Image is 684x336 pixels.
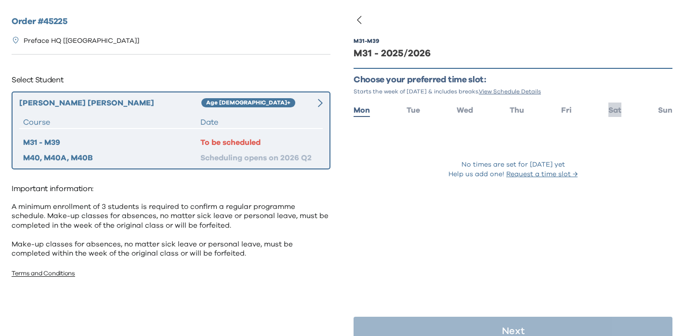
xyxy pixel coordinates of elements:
[12,271,75,277] a: Terms and Conditions
[354,47,672,60] div: M31 - 2025/2026
[12,72,330,88] p: Select Student
[354,75,672,86] p: Choose your preferred time slot:
[200,152,319,164] div: Scheduling opens on 2026 Q2
[200,137,319,148] div: To be scheduled
[19,97,201,109] div: [PERSON_NAME] [PERSON_NAME]
[23,116,200,128] div: Course
[510,106,524,114] span: Thu
[506,169,578,179] button: Request a time slot →
[12,202,330,258] p: A minimum enrollment of 3 students is required to confirm a regular programme schedule. Make-up c...
[12,15,330,28] h2: Order # 45225
[354,37,379,45] div: M31 - M39
[479,89,541,94] span: View Schedule Details
[502,326,525,336] p: Next
[24,36,139,46] p: Preface HQ [[GEOGRAPHIC_DATA]]
[354,88,672,95] p: Starts the week of [DATE] & includes breaks.
[23,137,200,148] div: M31 - M39
[658,106,672,114] span: Sun
[200,116,319,128] div: Date
[407,106,420,114] span: Tue
[457,106,473,114] span: Wed
[461,160,565,169] p: No times are set for [DATE] yet
[354,106,370,114] span: Mon
[201,98,295,108] div: Age [DEMOGRAPHIC_DATA]+
[448,169,578,179] p: Help us add one!
[23,152,200,164] div: M40, M40A, M40B
[608,106,621,114] span: Sat
[561,106,572,114] span: Fri
[12,181,330,196] p: Important information:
